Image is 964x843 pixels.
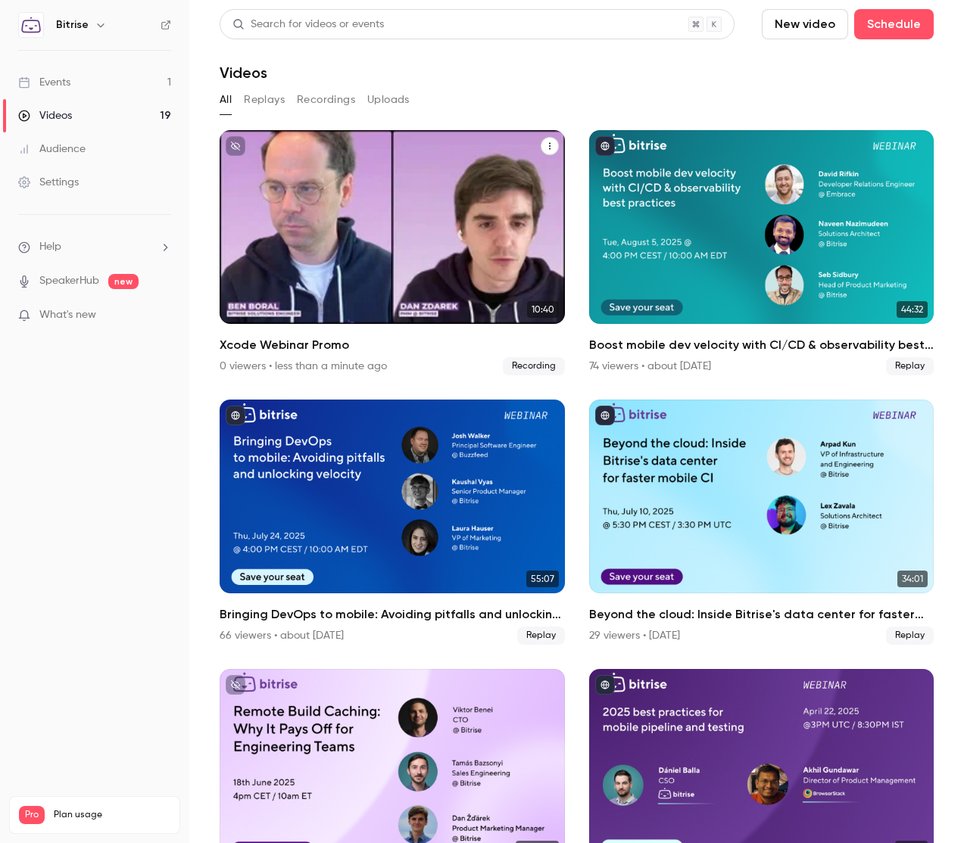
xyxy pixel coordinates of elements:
span: Pro [19,806,45,824]
h2: Xcode Webinar Promo [220,336,565,354]
h2: Beyond the cloud: Inside Bitrise's data center for faster mobile CI [589,605,934,624]
button: Recordings [297,88,355,112]
li: Boost mobile dev velocity with CI/CD & observability best practices [589,130,934,375]
span: Help [39,239,61,255]
a: SpeakerHub [39,273,99,289]
h2: Bringing DevOps to mobile: Avoiding pitfalls and unlocking velocity [220,605,565,624]
a: 34:01Beyond the cloud: Inside Bitrise's data center for faster mobile CI29 viewers • [DATE]Replay [589,400,934,645]
span: Replay [886,357,934,375]
a: 10:40Xcode Webinar Promo0 viewers • less than a minute agoRecording [220,130,565,375]
button: published [595,406,615,425]
button: Schedule [854,9,934,39]
span: Replay [517,627,565,645]
span: Plan usage [54,809,170,821]
div: Videos [18,108,72,123]
h6: Bitrise [56,17,89,33]
div: 29 viewers • [DATE] [589,628,680,643]
span: 44:32 [897,301,928,318]
a: 55:07Bringing DevOps to mobile: Avoiding pitfalls and unlocking velocity66 viewers • about [DATE]... [220,400,565,645]
span: 10:40 [527,301,559,318]
button: published [595,675,615,695]
iframe: Noticeable Trigger [153,309,171,322]
h1: Videos [220,64,267,82]
div: Search for videos or events [232,17,384,33]
section: Videos [220,9,934,834]
button: New video [762,9,848,39]
div: 0 viewers • less than a minute ago [220,359,387,374]
button: unpublished [226,675,245,695]
li: help-dropdown-opener [18,239,171,255]
div: Audience [18,142,86,157]
button: unpublished [226,136,245,156]
button: published [595,136,615,156]
button: Uploads [367,88,410,112]
button: All [220,88,232,112]
div: 74 viewers • about [DATE] [589,359,711,374]
span: What's new [39,307,96,323]
button: Replays [244,88,285,112]
li: Beyond the cloud: Inside Bitrise's data center for faster mobile CI [589,400,934,645]
div: Settings [18,175,79,190]
span: new [108,274,139,289]
h2: Boost mobile dev velocity with CI/CD & observability best practices [589,336,934,354]
span: 34:01 [897,571,928,587]
span: 55:07 [526,571,559,587]
button: published [226,406,245,425]
li: Xcode Webinar Promo [220,130,565,375]
li: Bringing DevOps to mobile: Avoiding pitfalls and unlocking velocity [220,400,565,645]
span: Replay [886,627,934,645]
img: Bitrise [19,13,43,37]
span: Recording [503,357,565,375]
a: 44:32Boost mobile dev velocity with CI/CD & observability best practices74 viewers • about [DATE]... [589,130,934,375]
div: Events [18,75,70,90]
div: 66 viewers • about [DATE] [220,628,344,643]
